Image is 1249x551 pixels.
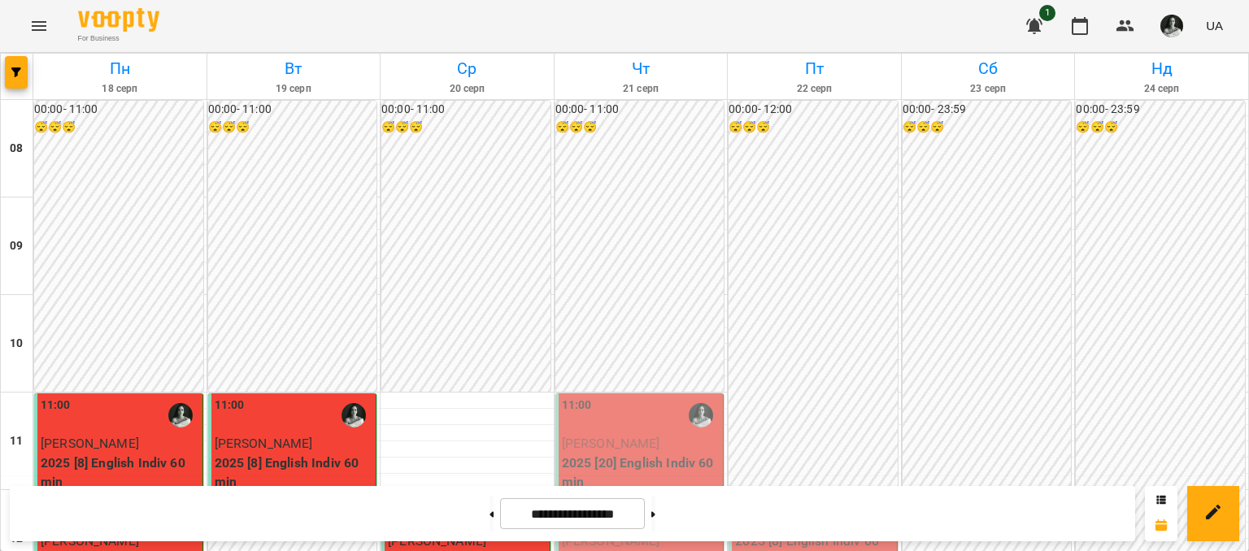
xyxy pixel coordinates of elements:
[562,436,660,451] span: [PERSON_NAME]
[1039,5,1055,21] span: 1
[78,33,159,44] span: For Business
[904,81,1073,97] h6: 23 серп
[78,8,159,32] img: Voopty Logo
[903,101,1072,119] h6: 00:00 - 23:59
[41,436,139,451] span: [PERSON_NAME]
[904,56,1073,81] h6: Сб
[36,81,204,97] h6: 18 серп
[168,403,193,427] img: Ольга Гелівер (а)
[208,119,377,137] h6: 😴😴😴
[41,397,71,414] label: 11:00
[1076,101,1245,119] h6: 00:00 - 23:59
[210,81,378,97] h6: 19 серп
[215,436,313,451] span: [PERSON_NAME]
[555,119,725,137] h6: 😴😴😴
[729,101,898,119] h6: 00:00 - 12:00
[562,397,592,414] label: 11:00
[1077,81,1246,97] h6: 24 серп
[1077,56,1246,81] h6: Нд
[689,403,713,427] img: Ольга Гелівер (а)
[1076,119,1245,137] h6: 😴😴😴
[41,453,199,492] p: 2025 [8] English Indiv 60 min
[10,432,23,450] h6: 11
[10,237,23,255] h6: 09
[1199,11,1229,41] button: UA
[381,119,551,137] h6: 😴😴😴
[10,140,23,158] h6: 08
[342,403,366,427] img: Ольга Гелівер (а)
[1206,17,1223,34] span: UA
[557,81,725,97] h6: 21 серп
[215,397,245,414] label: 11:00
[210,56,378,81] h6: Вт
[34,101,203,119] h6: 00:00 - 11:00
[20,7,59,46] button: Menu
[383,56,551,81] h6: Ср
[10,335,23,353] h6: 10
[729,119,898,137] h6: 😴😴😴
[1160,15,1183,37] img: cdfe8070fd8d32b0b250b072b9a46113.JPG
[34,119,203,137] h6: 😴😴😴
[903,119,1072,137] h6: 😴😴😴
[562,453,720,492] p: 2025 [20] English Indiv 60 min
[208,101,377,119] h6: 00:00 - 11:00
[730,56,899,81] h6: Пт
[557,56,725,81] h6: Чт
[555,101,725,119] h6: 00:00 - 11:00
[36,56,204,81] h6: Пн
[215,453,373,492] p: 2025 [8] English Indiv 60 min
[381,101,551,119] h6: 00:00 - 11:00
[383,81,551,97] h6: 20 серп
[730,81,899,97] h6: 22 серп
